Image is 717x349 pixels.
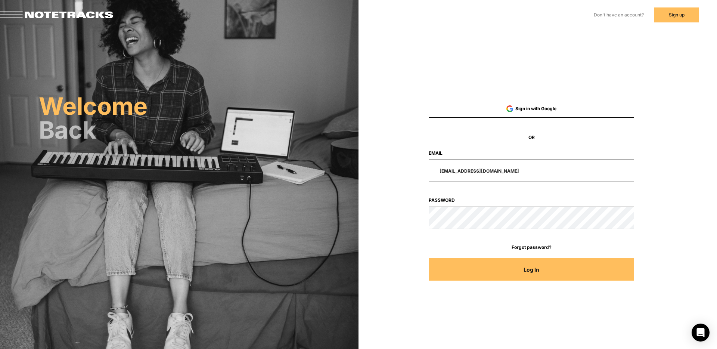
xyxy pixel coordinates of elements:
input: email@address.com [429,160,634,182]
h2: Welcome [39,96,358,117]
span: Sign in with Google [515,106,556,111]
button: Sign in with Google [429,100,634,118]
button: Log In [429,258,634,281]
label: Password [429,197,634,204]
label: Don't have an account? [594,12,644,18]
span: OR [429,134,634,141]
a: Forgot password? [429,244,634,251]
button: Sign up [654,7,699,22]
label: Email [429,150,634,157]
h2: Back [39,120,358,140]
div: Open Intercom Messenger [692,324,710,342]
